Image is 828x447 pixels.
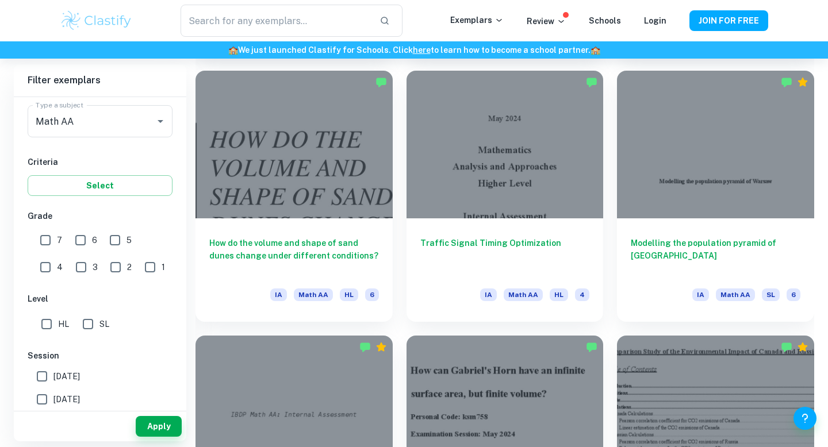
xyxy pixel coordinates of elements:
a: here [413,45,431,55]
span: IA [270,288,287,301]
h6: How do the volume and shape of sand dunes change under different conditions? [209,237,379,275]
img: Clastify logo [60,9,133,32]
button: Apply [136,416,182,437]
h6: Grade [28,210,172,222]
button: Help and Feedback [793,407,816,430]
input: Search for any exemplars... [181,5,370,37]
label: Type a subject [36,100,83,110]
img: Marked [359,341,371,353]
span: 6 [787,288,800,301]
div: Premium [797,341,808,353]
span: 1 [162,261,165,273]
span: SL [99,318,109,330]
img: Marked [586,341,597,353]
span: 🏫 [228,45,238,55]
span: 2 [127,261,132,273]
h6: Level [28,292,172,305]
span: [DATE] [53,393,80,406]
button: Open [152,113,168,129]
span: [DATE] [53,370,80,383]
div: Premium [797,76,808,88]
button: Select [28,175,172,196]
span: HL [58,318,69,330]
p: Review [527,15,566,28]
span: HL [550,288,568,301]
a: Schools [589,16,621,25]
span: 3 [93,261,98,273]
h6: Session [28,349,172,362]
p: Exemplars [450,14,504,26]
span: 4 [575,288,589,301]
span: 🏫 [591,45,600,55]
a: How do the volume and shape of sand dunes change under different conditions?IAMath AAHL6 [195,71,393,322]
span: 6 [92,234,97,246]
span: IA [692,288,709,301]
span: 6 [365,288,379,301]
h6: Modelling the population pyramid of [GEOGRAPHIC_DATA] [631,237,800,275]
a: Modelling the population pyramid of [GEOGRAPHIC_DATA]IAMath AASL6 [617,71,814,322]
img: Marked [781,341,792,353]
span: 4 [57,261,63,273]
span: Math AA [294,288,333,301]
span: 5 [126,234,132,246]
img: Marked [781,76,792,88]
span: Math AA [504,288,543,301]
img: Marked [375,76,387,88]
h6: We just launched Clastify for Schools. Click to learn how to become a school partner. [2,44,826,56]
span: Math AA [716,288,755,301]
button: JOIN FOR FREE [689,10,768,31]
span: IA [480,288,497,301]
img: Marked [586,76,597,88]
span: HL [340,288,358,301]
h6: Traffic Signal Timing Optimization [420,237,590,275]
a: Traffic Signal Timing OptimizationIAMath AAHL4 [407,71,604,322]
span: SL [762,288,780,301]
h6: Criteria [28,156,172,168]
div: Premium [375,341,387,353]
span: 7 [57,234,62,246]
a: Login [644,16,666,25]
h6: Filter exemplars [14,64,186,97]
